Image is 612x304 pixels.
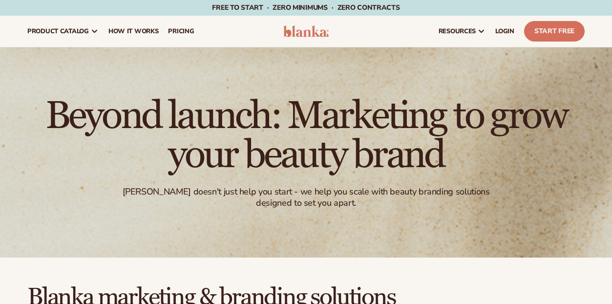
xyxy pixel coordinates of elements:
a: product catalog [22,16,104,47]
div: [PERSON_NAME] doesn't just help you start - we help you scale with beauty branding solutions desi... [107,186,505,209]
a: LOGIN [490,16,519,47]
a: How It Works [104,16,164,47]
span: pricing [168,27,194,35]
a: resources [434,16,490,47]
span: resources [439,27,476,35]
a: Start Free [524,21,585,42]
span: product catalog [27,27,89,35]
span: How It Works [108,27,159,35]
h1: Beyond launch: Marketing to grow your beauty brand [38,96,575,174]
span: LOGIN [495,27,514,35]
a: pricing [163,16,199,47]
img: logo [283,25,329,37]
span: Free to start · ZERO minimums · ZERO contracts [212,3,400,12]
